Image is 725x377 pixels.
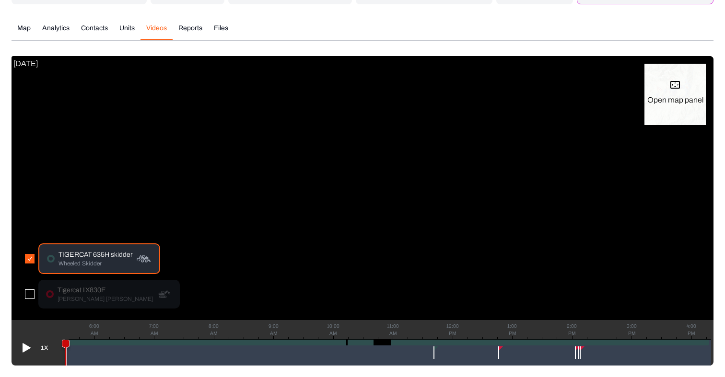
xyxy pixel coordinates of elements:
[445,322,460,337] div: 12:00 PM
[58,260,132,267] p: Wheeled Skidder
[684,322,699,337] div: 4:00 PM
[140,23,173,40] button: Videos
[35,340,54,355] button: 1X
[36,23,75,40] button: Analytics
[206,322,221,337] div: 8:00 AM
[385,322,400,337] div: 11:00 AM
[146,322,161,337] div: 7:00 AM
[12,23,36,40] button: Map
[12,56,40,71] p: [DATE]
[266,322,281,337] div: 9:00 AM
[58,250,132,260] p: TIGERCAT 635H skidder
[87,322,102,337] div: 6:00 AM
[647,94,703,106] div: Open map panel
[58,295,153,303] p: [PERSON_NAME] [PERSON_NAME]
[326,322,340,337] div: 10:00 AM
[564,322,579,337] div: 2:00 PM
[114,23,140,40] button: Units
[624,322,639,337] div: 3:00 PM
[58,286,153,295] p: Tigercat LX830E
[208,23,234,40] button: Files
[173,23,208,40] button: Reports
[504,322,519,337] div: 1:00 PM
[75,23,114,40] button: Contacts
